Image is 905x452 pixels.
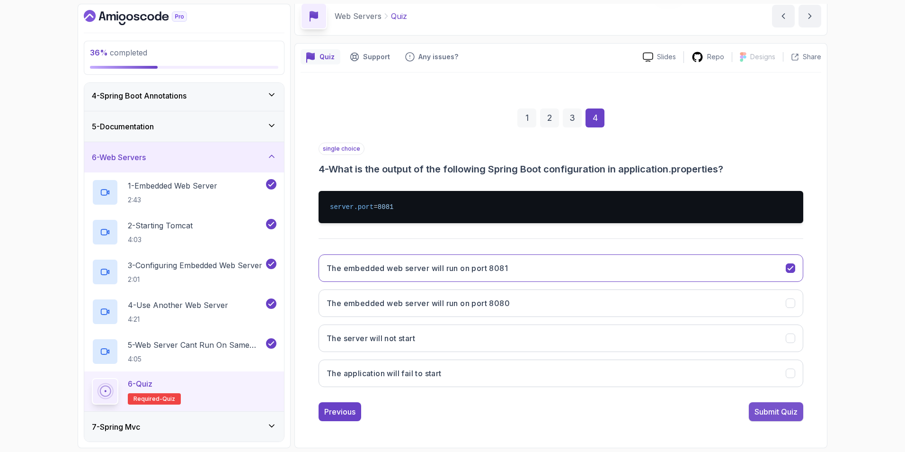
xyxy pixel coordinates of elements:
p: 4:03 [128,235,193,244]
h3: The embedded web server will run on port 8081 [327,262,508,274]
a: Slides [635,52,683,62]
button: 1-Embedded Web Server2:43 [92,179,276,206]
a: Repo [684,51,732,63]
button: 5-Documentation [84,111,284,142]
button: Support button [344,49,396,64]
div: 2 [540,108,559,127]
button: quiz button [301,49,340,64]
h3: 4 - Spring Boot Annotations [92,90,186,101]
button: The application will fail to start [319,360,803,387]
h3: 5 - Documentation [92,121,154,132]
button: 5-Web Server Cant Run On Same Port4:05 [92,338,276,365]
p: Quiz [391,10,407,22]
button: 2-Starting Tomcat4:03 [92,219,276,245]
p: Quiz [319,52,335,62]
span: Required- [133,395,162,403]
p: 4:05 [128,354,264,364]
button: The embedded web server will run on port 8081 [319,254,803,282]
button: 6-QuizRequired-quiz [92,378,276,405]
p: 4 - Use Another Web Server [128,299,228,311]
span: 36 % [90,48,108,57]
span: quiz [162,395,175,403]
div: Submit Quiz [754,406,798,417]
a: Dashboard [84,10,209,25]
span: 8081 [378,203,394,211]
p: Share [803,52,821,62]
span: completed [90,48,147,57]
p: 6 - Quiz [128,378,152,389]
h3: The application will fail to start [327,368,442,379]
button: Submit Quiz [749,402,803,421]
p: Repo [707,52,724,62]
p: 4:21 [128,315,228,324]
p: single choice [319,143,364,155]
p: Support [363,52,390,62]
button: The server will not start [319,325,803,352]
pre: = [319,191,803,223]
button: 3-Configuring Embedded Web Server2:01 [92,259,276,285]
p: Designs [750,52,775,62]
div: 3 [563,108,582,127]
p: Slides [657,52,676,62]
h3: 7 - Spring Mvc [92,421,140,433]
p: 5 - Web Server Cant Run On Same Port [128,339,264,351]
p: 2 - Starting Tomcat [128,220,193,231]
p: 2:01 [128,275,262,284]
p: Any issues? [418,52,458,62]
button: next content [799,5,821,27]
p: 2:43 [128,195,217,205]
button: 7-Spring Mvc [84,412,284,442]
p: Web Servers [335,10,382,22]
p: 1 - Embedded Web Server [128,180,217,191]
button: 6-Web Servers [84,142,284,172]
h3: 6 - Web Servers [92,152,146,163]
h3: The embedded web server will run on port 8080 [327,298,510,309]
p: 3 - Configuring Embedded Web Server [128,260,262,271]
div: Previous [324,406,355,417]
button: previous content [772,5,795,27]
h3: 4 - What is the output of the following Spring Boot configuration in application.properties? [319,163,803,176]
span: server.port [330,203,373,211]
button: Feedback button [399,49,464,64]
div: 4 [586,108,604,127]
button: The embedded web server will run on port 8080 [319,289,803,317]
button: Share [783,52,821,62]
button: Previous [319,402,361,421]
div: 1 [517,108,536,127]
h3: The server will not start [327,333,415,344]
button: 4-Use Another Web Server4:21 [92,298,276,325]
button: 4-Spring Boot Annotations [84,81,284,111]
